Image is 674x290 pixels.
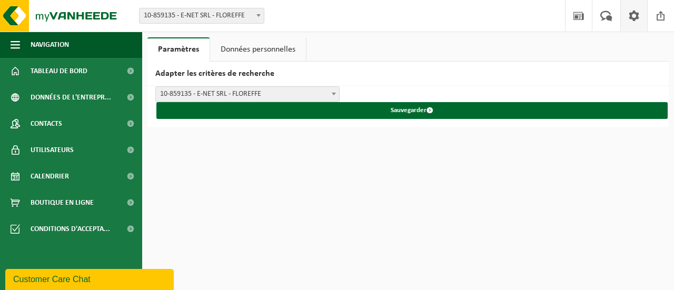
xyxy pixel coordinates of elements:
[31,189,94,216] span: Boutique en ligne
[31,84,111,111] span: Données de l'entrepr...
[210,37,306,62] a: Données personnelles
[31,58,87,84] span: Tableau de bord
[31,32,69,58] span: Navigation
[147,62,669,86] h2: Adapter les critères de recherche
[156,87,339,102] span: 10-859135 - E-NET SRL - FLOREFFE
[156,102,668,119] button: Sauvegarder
[31,111,62,137] span: Contacts
[155,86,340,102] span: 10-859135 - E-NET SRL - FLOREFFE
[140,8,264,23] span: 10-859135 - E-NET SRL - FLOREFFE
[31,163,69,189] span: Calendrier
[147,37,210,62] a: Paramètres
[139,8,264,24] span: 10-859135 - E-NET SRL - FLOREFFE
[31,216,110,242] span: Conditions d'accepta...
[5,267,176,290] iframe: chat widget
[31,137,74,163] span: Utilisateurs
